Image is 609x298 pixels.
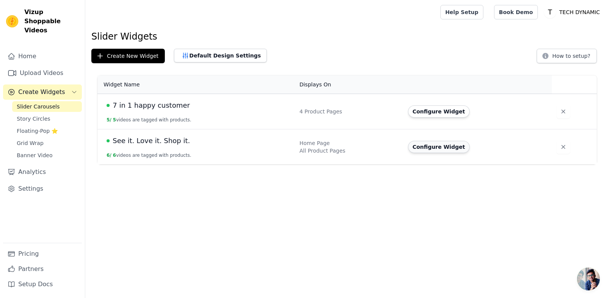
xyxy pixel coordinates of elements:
a: Analytics [3,164,82,180]
a: Grid Wrap [12,138,82,148]
span: 5 / [107,117,112,123]
a: Book Demo [494,5,538,19]
span: Live Published [107,104,110,107]
a: Story Circles [12,113,82,124]
span: Banner Video [17,151,53,159]
button: Delete widget [556,105,570,118]
span: Slider Carousels [17,103,60,110]
button: 5/ 5videos are tagged with products. [107,117,191,123]
button: Create New Widget [91,49,165,63]
a: Floating-Pop ⭐ [12,126,82,136]
button: Delete widget [556,140,570,154]
button: T TECH DYNAMIC [544,5,603,19]
span: 6 / [107,153,112,158]
div: Home Page [300,139,399,147]
div: Open chat [577,268,600,290]
a: Upload Videos [3,65,82,81]
img: Vizup [6,15,18,27]
span: See it. Love it. Shop it. [113,135,190,146]
text: T [548,8,552,16]
button: How to setup? [537,49,597,63]
th: Displays On [295,75,403,94]
div: All Product Pages [300,147,399,155]
span: Create Widgets [18,88,65,97]
span: Vizup Shoppable Videos [24,8,79,35]
a: How to setup? [537,54,597,61]
span: Grid Wrap [17,139,43,147]
span: Live Published [107,139,110,142]
th: Widget Name [97,75,295,94]
a: Slider Carousels [12,101,82,112]
div: 4 Product Pages [300,108,399,115]
a: Setup Docs [3,277,82,292]
a: Banner Video [12,150,82,161]
button: Configure Widget [408,105,470,118]
button: Default Design Settings [174,49,267,62]
a: Home [3,49,82,64]
a: Settings [3,181,82,196]
button: Configure Widget [408,141,470,153]
button: 6/ 6videos are tagged with products. [107,152,191,158]
span: Floating-Pop ⭐ [17,127,58,135]
span: Story Circles [17,115,50,123]
span: 5 [113,117,116,123]
a: Partners [3,261,82,277]
h1: Slider Widgets [91,30,603,43]
span: 7 in 1 happy customer [113,100,190,111]
a: Pricing [3,246,82,261]
button: Create Widgets [3,84,82,100]
span: 6 [113,153,116,158]
p: TECH DYNAMIC [556,5,603,19]
a: Help Setup [440,5,483,19]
